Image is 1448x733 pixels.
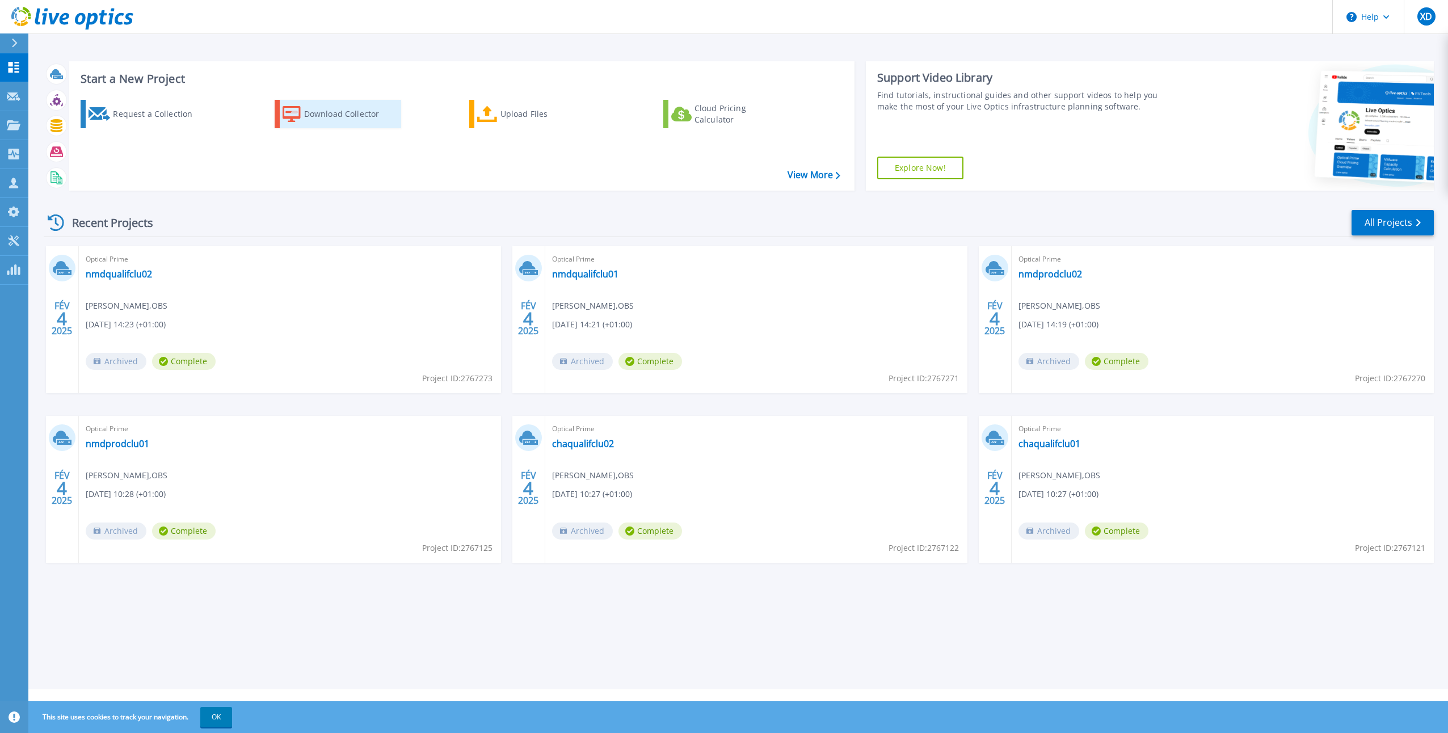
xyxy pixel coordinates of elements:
span: Complete [618,523,682,540]
button: OK [200,707,232,727]
span: XD [1420,12,1432,21]
span: [DATE] 10:28 (+01:00) [86,488,166,500]
a: nmdqualifclu01 [552,268,618,280]
span: Project ID: 2767270 [1355,372,1425,385]
div: FÉV 2025 [984,298,1005,339]
h3: Start a New Project [81,73,840,85]
div: FÉV 2025 [51,467,73,509]
span: [PERSON_NAME] , OBS [552,300,634,312]
span: Archived [552,353,613,370]
a: Explore Now! [877,157,963,179]
span: [DATE] 14:19 (+01:00) [1018,318,1098,331]
span: Optical Prime [552,253,961,266]
div: Support Video Library [877,70,1171,85]
span: Project ID: 2767121 [1355,542,1425,554]
a: All Projects [1352,210,1434,235]
div: Request a Collection [113,103,204,125]
a: chaqualifclu01 [1018,438,1080,449]
span: [PERSON_NAME] , OBS [86,469,167,482]
span: Optical Prime [1018,253,1427,266]
span: Optical Prime [1018,423,1427,435]
span: Archived [1018,523,1079,540]
span: 4 [57,314,67,323]
span: Archived [552,523,613,540]
span: 4 [990,314,1000,323]
span: Archived [1018,353,1079,370]
span: Complete [1085,353,1148,370]
div: Recent Projects [44,209,169,237]
span: 4 [57,483,67,493]
span: Archived [86,353,146,370]
div: Find tutorials, instructional guides and other support videos to help you make the most of your L... [877,90,1171,112]
a: Upload Files [469,100,596,128]
span: 4 [523,314,533,323]
div: FÉV 2025 [517,298,539,339]
span: [DATE] 10:27 (+01:00) [552,488,632,500]
span: Archived [86,523,146,540]
a: nmdqualifclu02 [86,268,152,280]
span: [DATE] 14:23 (+01:00) [86,318,166,331]
span: Optical Prime [86,253,494,266]
div: Download Collector [304,103,395,125]
a: Cloud Pricing Calculator [663,100,790,128]
span: [DATE] 14:21 (+01:00) [552,318,632,331]
span: Project ID: 2767122 [889,542,959,554]
a: Request a Collection [81,100,207,128]
div: FÉV 2025 [51,298,73,339]
a: chaqualifclu02 [552,438,614,449]
div: Upload Files [500,103,591,125]
span: Complete [618,353,682,370]
a: Download Collector [275,100,401,128]
div: FÉV 2025 [517,467,539,509]
span: [PERSON_NAME] , OBS [86,300,167,312]
span: Optical Prime [86,423,494,435]
span: [PERSON_NAME] , OBS [1018,300,1100,312]
span: [DATE] 10:27 (+01:00) [1018,488,1098,500]
span: 4 [523,483,533,493]
span: Project ID: 2767271 [889,372,959,385]
span: 4 [990,483,1000,493]
span: Complete [152,353,216,370]
span: Complete [1085,523,1148,540]
span: [PERSON_NAME] , OBS [1018,469,1100,482]
span: Project ID: 2767125 [422,542,493,554]
div: Cloud Pricing Calculator [694,103,785,125]
span: Project ID: 2767273 [422,372,493,385]
span: Optical Prime [552,423,961,435]
a: nmdprodclu01 [86,438,149,449]
div: FÉV 2025 [984,467,1005,509]
span: [PERSON_NAME] , OBS [552,469,634,482]
span: Complete [152,523,216,540]
a: View More [788,170,840,180]
span: This site uses cookies to track your navigation. [31,707,232,727]
a: nmdprodclu02 [1018,268,1082,280]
